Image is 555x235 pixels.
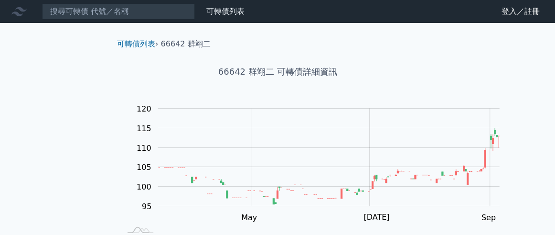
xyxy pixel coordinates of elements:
li: 66642 群翊二 [161,38,211,50]
tspan: 105 [137,163,151,172]
a: 可轉債列表 [117,39,155,48]
tspan: 100 [137,182,151,191]
tspan: [DATE] [363,213,389,222]
tspan: May [241,213,257,222]
h1: 66642 群翊二 可轉債詳細資訊 [109,65,446,78]
tspan: 120 [137,104,151,113]
tspan: Sep [481,213,496,222]
tspan: 115 [137,124,151,133]
li: › [117,38,158,50]
tspan: 110 [137,143,151,152]
input: 搜尋可轉債 代號／名稱 [42,3,195,20]
a: 可轉債列表 [206,7,245,16]
g: Chart [131,104,513,222]
a: 登入／註冊 [494,4,547,19]
tspan: 95 [142,202,151,211]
